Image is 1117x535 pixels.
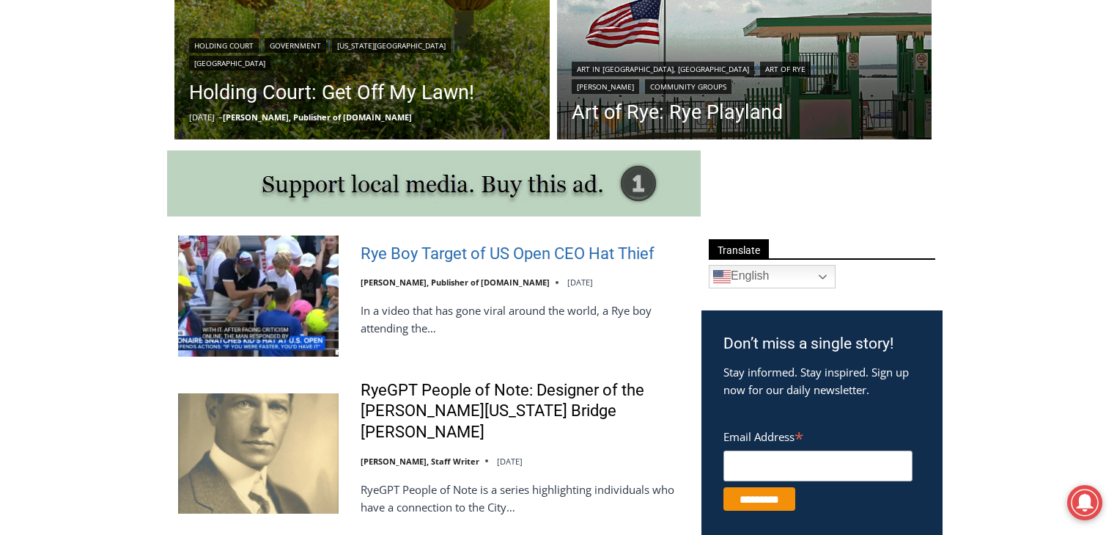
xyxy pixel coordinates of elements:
[361,244,655,265] a: Rye Boy Target of US Open CEO Hat Thief
[572,101,918,123] a: Art of Rye: Rye Playland
[189,56,270,70] a: [GEOGRAPHIC_DATA]
[383,146,679,179] span: Intern @ [DOMAIN_NAME]
[189,112,215,123] time: [DATE]
[723,363,921,398] p: Stay informed. Stay inspired. Sign up now for our daily newsletter.
[709,239,769,259] span: Translate
[572,62,754,76] a: Art in [GEOGRAPHIC_DATA], [GEOGRAPHIC_DATA]
[151,92,215,175] div: "the precise, almost orchestrated movements of cutting and assembling sushi and [PERSON_NAME] mak...
[178,236,339,356] img: Rye Boy Target of US Open CEO Hat Thief
[223,112,412,123] a: [PERSON_NAME], Publisher of [DOMAIN_NAME]
[572,59,918,94] div: | | |
[435,4,529,67] a: Book [PERSON_NAME]'s Good Humor for Your Event
[167,150,701,216] img: support local media, buy this ad
[567,277,593,288] time: [DATE]
[96,26,362,40] div: Serving [GEOGRAPHIC_DATA] Since [DATE]
[361,456,479,467] a: [PERSON_NAME], Staff Writer
[361,380,682,443] a: RyeGPT People of Note: Designer of the [PERSON_NAME][US_STATE] Bridge [PERSON_NAME]
[370,1,693,142] div: "[PERSON_NAME] and I covered the [DATE] Parade, which was a really eye opening experience as I ha...
[645,79,731,94] a: Community Groups
[178,393,339,514] img: RyeGPT People of Note: Designer of the George Washington Bridge Othmar Ammann
[723,332,921,356] h3: Don’t miss a single story!
[189,38,259,53] a: Holding Court
[709,265,836,288] a: English
[723,422,913,448] label: Email Address
[355,1,443,67] img: s_800_809a2aa2-bb6e-4add-8b5e-749ad0704c34.jpeg
[189,78,535,107] a: Holding Court: Get Off My Lawn!
[361,302,682,337] p: In a video that has gone viral around the world, a Rye boy attending the…
[218,112,223,123] span: –
[497,456,523,467] time: [DATE]
[361,481,682,516] p: RyeGPT People of Note is a series highlighting individuals who have a connection to the City…
[760,62,811,76] a: Art of Rye
[265,38,326,53] a: Government
[353,142,710,183] a: Intern @ [DOMAIN_NAME]
[713,268,731,285] img: en
[4,151,144,207] span: Open Tues. - Sun. [PHONE_NUMBER]
[332,38,451,53] a: [US_STATE][GEOGRAPHIC_DATA]
[446,15,510,57] h4: Book [PERSON_NAME]'s Good Humor for Your Event
[1,148,147,183] a: Open Tues. - Sun. [PHONE_NUMBER]
[572,79,639,94] a: [PERSON_NAME]
[189,35,535,70] div: | | |
[361,277,550,288] a: [PERSON_NAME], Publisher of [DOMAIN_NAME]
